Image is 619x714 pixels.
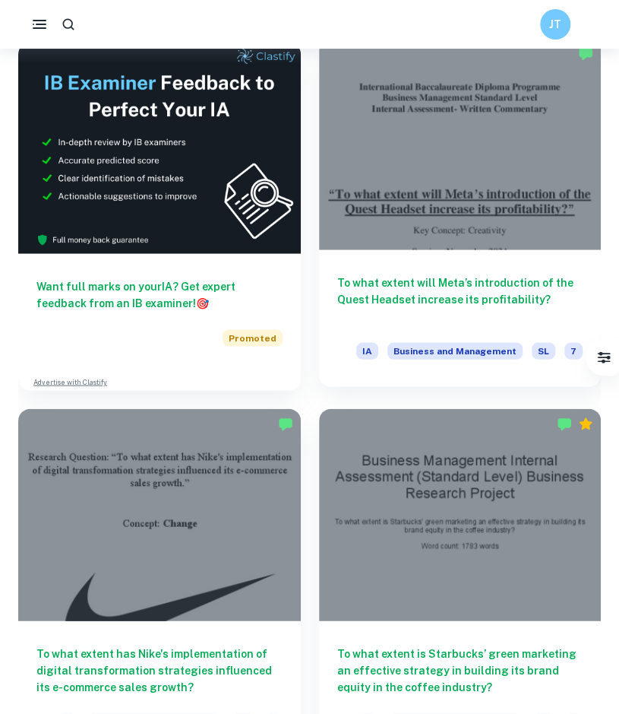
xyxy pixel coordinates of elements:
span: 7 [564,342,583,359]
span: IA [356,342,378,359]
a: To what extent will Meta’s introduction of the Quest Headset increase its profitability?IABusines... [319,42,602,391]
h6: JT [547,16,564,33]
a: Advertise with Clastify [33,376,107,387]
button: Filter [589,342,619,373]
span: Business and Management [387,342,523,359]
a: Want full marks on yourIA? Get expert feedback from an IB examiner!PromotedAdvertise with Clastify [18,42,301,391]
h6: Want full marks on your IA ? Get expert feedback from an IB examiner! [36,278,283,311]
span: SL [532,342,555,359]
h6: To what extent has Nike's implementation of digital transformation strategies influenced its e-co... [36,645,283,695]
img: Marked [578,46,593,61]
span: Promoted [223,329,283,346]
div: Premium [578,416,593,431]
img: Marked [557,416,572,431]
span: 🎯 [196,297,209,309]
img: Thumbnail [18,42,301,254]
h6: To what extent will Meta’s introduction of the Quest Headset increase its profitability? [337,274,583,324]
button: JT [540,9,570,40]
img: Marked [278,416,293,431]
h6: To what extent is Starbucks’ green marketing an effective strategy in building its brand equity i... [337,645,583,695]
